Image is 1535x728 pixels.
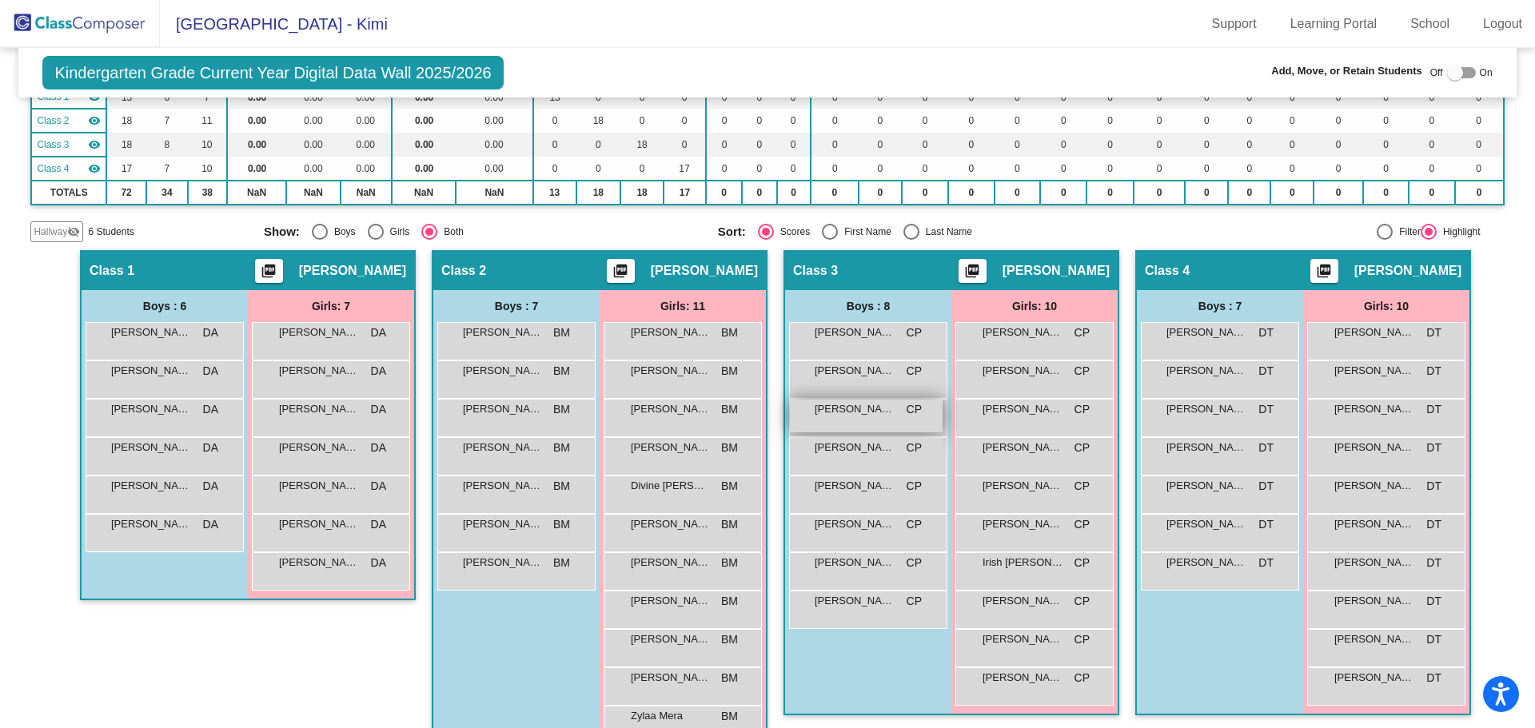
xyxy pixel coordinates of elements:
td: 0 [1040,109,1086,133]
td: 0 [1314,133,1363,157]
td: 0 [1086,157,1133,181]
td: 0 [1409,133,1454,157]
td: 0 [1270,109,1314,133]
span: [PERSON_NAME] [463,440,543,455]
span: [PERSON_NAME] [1166,324,1246,340]
td: 0.00 [392,109,456,133]
mat-icon: visibility_off [67,225,80,238]
span: DT [1258,363,1274,380]
span: [PERSON_NAME] [1166,478,1246,494]
td: 0 [1455,133,1504,157]
span: [PERSON_NAME] [279,555,359,571]
div: First Name [838,225,891,239]
td: 0 [1314,181,1363,205]
div: Boys : 6 [82,290,248,322]
td: 0 [1270,157,1314,181]
span: Sort: [718,225,746,239]
span: [PERSON_NAME] [279,516,359,532]
span: CP [907,593,922,610]
span: DA [371,555,386,571]
span: On [1480,66,1493,80]
span: [PERSON_NAME] [111,478,191,494]
span: [PERSON_NAME] [463,401,543,417]
td: 0 [1363,181,1409,205]
td: 0 [777,157,811,181]
td: 0 [706,157,742,181]
span: BM [721,401,738,418]
span: [PERSON_NAME] [815,555,895,571]
td: NaN [227,181,286,205]
td: 0 [1455,181,1504,205]
td: 0.00 [341,157,392,181]
span: [PERSON_NAME] [1334,401,1414,417]
span: CP [907,401,922,418]
span: [PERSON_NAME] [1354,263,1461,279]
span: [PERSON_NAME] [651,263,758,279]
td: 0 [1134,157,1186,181]
span: [PERSON_NAME] [631,593,711,609]
mat-radio-group: Select an option [264,224,706,240]
td: 0 [706,109,742,133]
span: Add, Move, or Retain Students [1271,63,1422,79]
span: CP [907,363,922,380]
mat-icon: visibility [88,138,101,151]
div: Girls [384,225,410,239]
span: [PERSON_NAME] [983,440,1063,455]
span: DT [1426,593,1441,610]
td: NaN [392,181,456,205]
td: 0 [948,157,994,181]
span: CP [1074,363,1090,380]
td: 0 [811,109,859,133]
td: 0 [533,109,576,133]
span: [PERSON_NAME] [815,478,895,494]
span: DA [371,516,386,533]
span: [PERSON_NAME] [463,324,543,340]
td: 0 [742,109,777,133]
span: BM [553,324,570,341]
td: 0 [1185,181,1228,205]
td: 0 [948,109,994,133]
span: [PERSON_NAME] [983,593,1063,609]
span: Class 2 [441,263,486,279]
td: 0 [1228,157,1270,181]
span: DA [371,401,386,418]
span: CP [907,516,922,533]
td: 0 [664,109,706,133]
td: 13 [533,181,576,205]
span: DT [1426,363,1441,380]
span: [PERSON_NAME] [1166,401,1246,417]
span: BM [721,324,738,341]
td: 7 [146,109,188,133]
span: [PERSON_NAME] [279,401,359,417]
td: 0 [902,181,948,205]
td: 0 [1040,157,1086,181]
span: CP [1074,440,1090,456]
td: 17 [664,157,706,181]
span: DT [1258,555,1274,571]
span: BM [721,516,738,533]
span: DT [1258,478,1274,495]
span: BM [553,401,570,418]
td: 0 [777,133,811,157]
span: CP [1074,516,1090,533]
div: Boys [328,225,356,239]
td: 0 [902,133,948,157]
td: Brianna Martinez - No Class Name [31,109,106,133]
span: [PERSON_NAME] [1334,555,1414,571]
span: [PERSON_NAME] [1334,363,1414,379]
span: BM [553,363,570,380]
span: [PERSON_NAME] [983,363,1063,379]
td: 0.00 [227,157,286,181]
td: 0 [859,133,902,157]
span: BM [553,516,570,533]
span: [PERSON_NAME] [1166,440,1246,455]
td: 0 [1040,133,1086,157]
span: BM [553,555,570,571]
span: CP [1074,324,1090,341]
span: [PERSON_NAME] [983,324,1063,340]
td: 18 [576,109,621,133]
td: 0 [811,133,859,157]
td: NaN [456,181,532,205]
mat-icon: visibility [88,162,101,175]
td: NaN [286,181,340,205]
